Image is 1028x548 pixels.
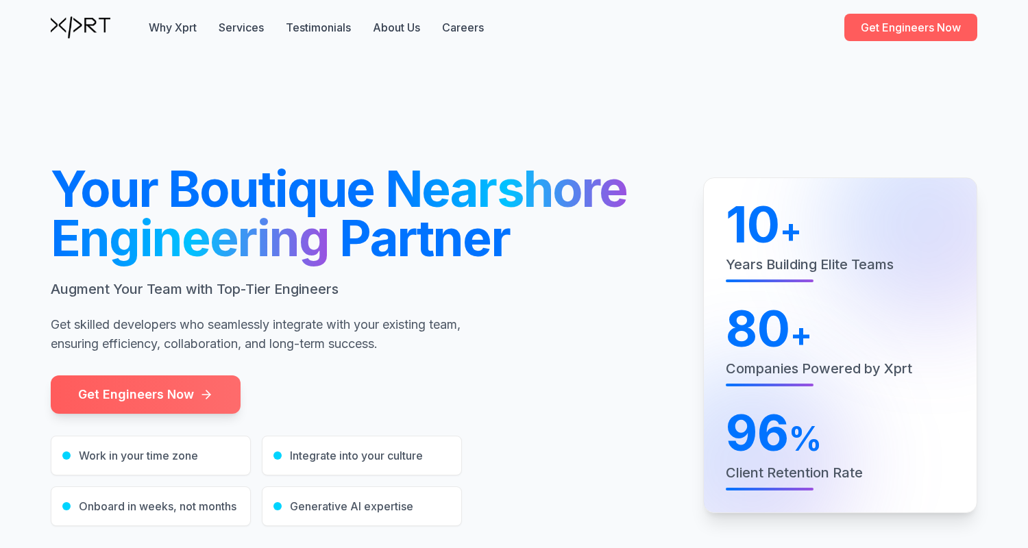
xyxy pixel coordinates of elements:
span: 80 [726,304,790,353]
span: Onboard in weeks, not months [79,498,236,514]
span: + [780,214,802,247]
p: Get skilled developers who seamlessly integrate with your existing team, ensuring efficiency, col... [51,315,462,353]
span: Engineering [51,208,329,268]
p: Years Building Elite Teams [726,255,955,274]
span: + [790,319,812,351]
button: Why Xprt [149,19,197,36]
span: Generative AI expertise [290,498,413,514]
span: % [789,423,822,456]
span: 96 [726,408,789,458]
a: Get Engineers Now [51,375,241,414]
p: Augment Your Team with Top-Tier Engineers [51,279,462,299]
a: Careers [442,19,484,36]
h1: Your Boutique Partner [51,164,670,263]
span: Nearshore [385,159,628,219]
p: Companies Powered by Xprt [726,359,955,378]
span: 10 [726,200,780,249]
a: Get Engineers Now [844,14,977,41]
button: Testimonials [286,19,351,36]
a: About Us [373,19,420,36]
button: Services [219,19,264,36]
span: Integrate into your culture [290,447,423,464]
span: Work in your time zone [79,447,198,464]
p: Client Retention Rate [726,463,955,482]
img: Xprt Logo [51,16,110,38]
